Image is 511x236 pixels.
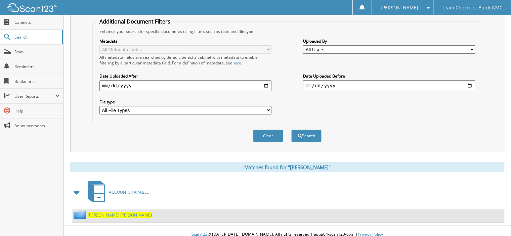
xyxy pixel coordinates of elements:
span: Team Chevrolet Buick GMC [442,6,503,10]
label: Date Uploaded Before [303,73,475,79]
span: User Reports [14,93,55,99]
div: Matches found for "[PERSON_NAME]" [70,162,504,172]
span: Help [14,108,60,114]
span: [PERSON_NAME] [120,212,152,218]
span: [PERSON_NAME] [380,6,418,10]
a: ACCOUNTS PAYABLE [84,179,149,205]
iframe: Chat Widget [477,204,511,236]
span: ACCOUNTS PAYABLE [109,189,149,195]
label: Uploaded By [303,38,475,44]
label: Date Uploaded After [99,73,271,79]
img: scan123-logo-white.svg [7,3,57,12]
button: Clear [253,130,283,142]
span: Reminders [14,64,60,69]
input: start [99,80,271,91]
input: end [303,80,475,91]
span: Announcements [14,123,60,129]
label: Metadata [99,38,271,44]
label: File type [99,99,271,105]
img: folder2.png [74,211,88,219]
a: here [232,60,241,66]
button: Search [291,130,322,142]
div: Enhance your search for specific documents using filters such as date and file type. [96,29,479,34]
span: Scan [14,49,60,55]
span: Search [14,34,59,40]
legend: Additional Document Filters [96,18,174,25]
span: Bookmarks [14,79,60,84]
span: Cabinets [14,19,60,25]
span: [PERSON_NAME] [88,212,119,218]
div: All metadata fields are searched by default. Select a cabinet with metadata to enable filtering b... [99,54,271,66]
a: [PERSON_NAME] [PERSON_NAME] [88,212,152,218]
